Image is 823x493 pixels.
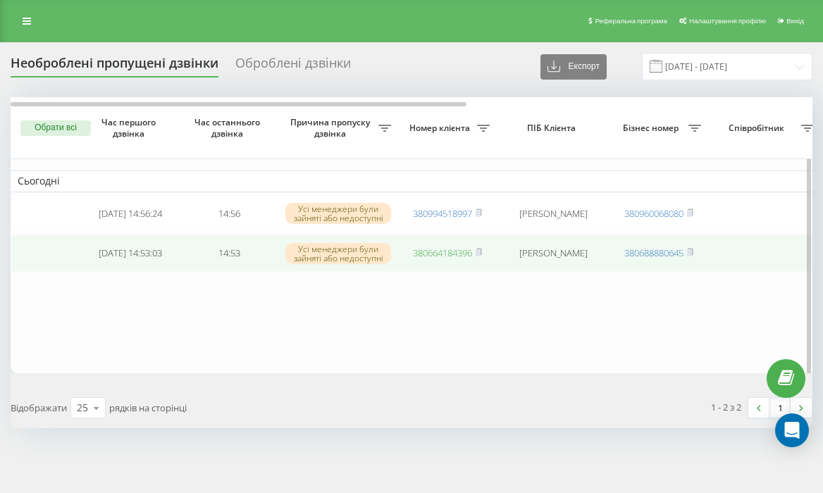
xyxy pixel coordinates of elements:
div: 1 - 2 з 2 [711,400,741,414]
a: 380664184396 [413,246,472,259]
a: 380688880645 [624,246,683,259]
td: [DATE] 14:56:24 [81,195,180,232]
div: Усі менеджери були зайняті або недоступні [285,203,391,224]
span: рядків на сторінці [109,401,187,414]
div: Open Intercom Messenger [775,413,809,447]
span: Бізнес номер [617,123,688,134]
a: 380960068080 [624,207,683,220]
span: Час першого дзвінка [92,117,168,139]
span: Співробітник [715,123,801,134]
button: Експорт [540,54,607,80]
span: Час останнього дзвінка [191,117,267,139]
td: [PERSON_NAME] [497,235,609,272]
div: Необроблені пропущені дзвінки [11,56,218,77]
span: ПІБ Клієнта [509,123,598,134]
span: Причина пропуску дзвінка [285,117,378,139]
td: [DATE] 14:53:03 [81,235,180,272]
a: 380994518997 [413,207,472,220]
span: Відображати [11,401,67,414]
span: Номер клієнта [405,123,477,134]
div: 25 [77,401,88,415]
span: Вихід [786,17,804,25]
span: Налаштування профілю [689,17,766,25]
a: 1 [769,398,791,418]
td: 14:56 [180,195,278,232]
td: 14:53 [180,235,278,272]
div: Оброблені дзвінки [235,56,351,77]
div: Усі менеджери були зайняті або недоступні [285,243,391,264]
span: Реферальна програма [595,17,667,25]
td: [PERSON_NAME] [497,195,609,232]
button: Обрати всі [20,120,91,136]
